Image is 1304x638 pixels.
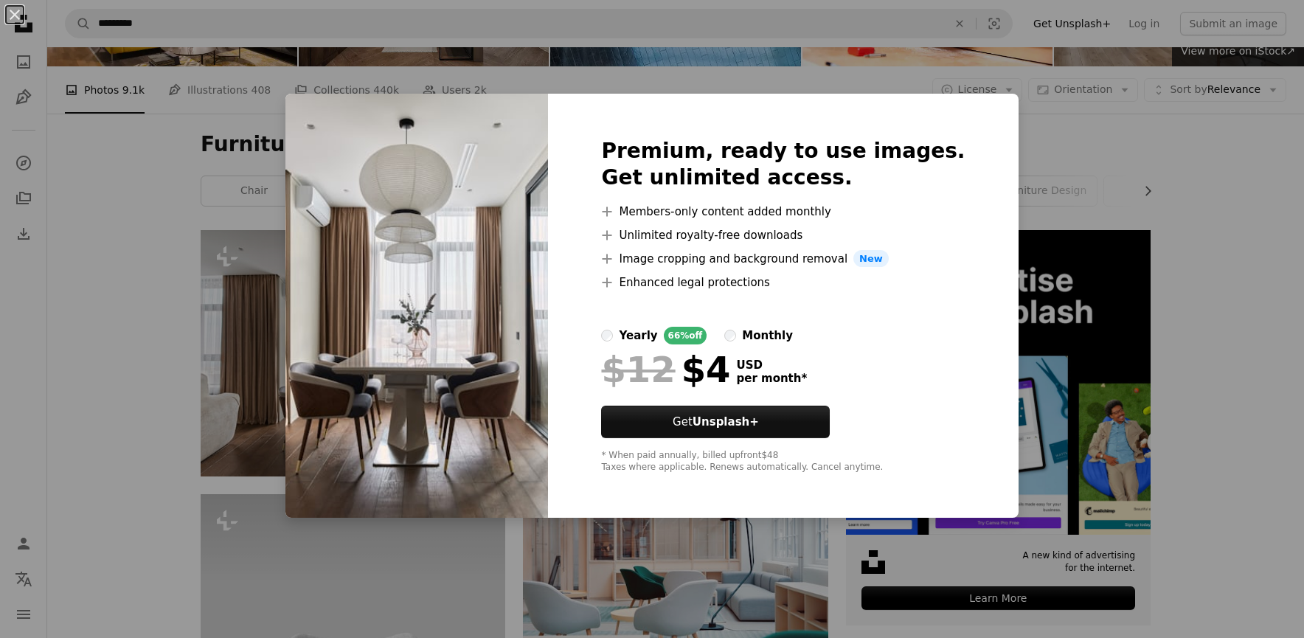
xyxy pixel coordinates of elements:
[601,274,965,291] li: Enhanced legal protections
[601,226,965,244] li: Unlimited royalty-free downloads
[601,406,830,438] button: GetUnsplash+
[742,327,793,344] div: monthly
[601,330,613,341] input: yearly66%off
[601,350,675,389] span: $12
[601,250,965,268] li: Image cropping and background removal
[724,330,736,341] input: monthly
[285,94,548,519] img: premium_photo-1670076513880-f58e3c377903
[601,203,965,221] li: Members-only content added monthly
[601,350,730,389] div: $4
[693,415,759,429] strong: Unsplash+
[601,138,965,191] h2: Premium, ready to use images. Get unlimited access.
[664,327,707,344] div: 66% off
[736,358,807,372] span: USD
[619,327,657,344] div: yearly
[601,450,965,474] div: * When paid annually, billed upfront $48 Taxes where applicable. Renews automatically. Cancel any...
[736,372,807,385] span: per month *
[853,250,889,268] span: New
